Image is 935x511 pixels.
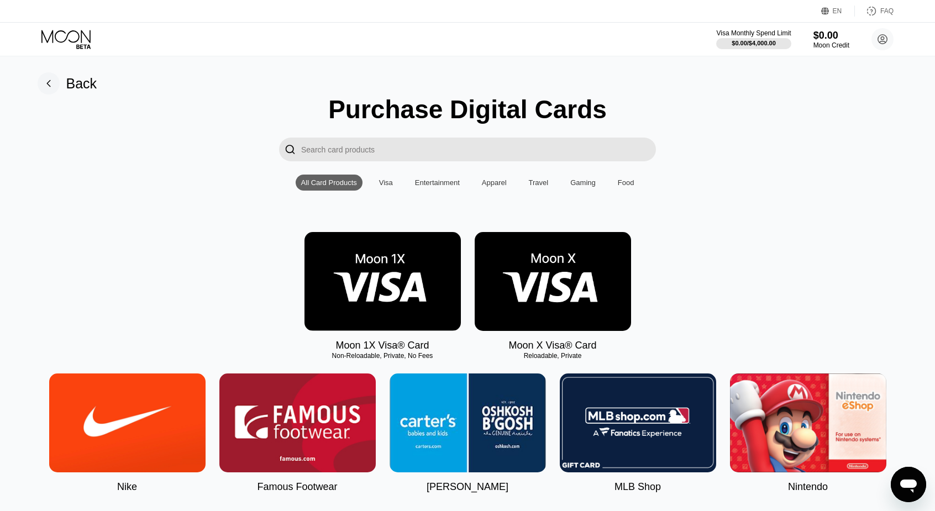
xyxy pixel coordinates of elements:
[409,175,465,191] div: Entertainment
[813,30,849,49] div: $0.00Moon Credit
[257,481,337,493] div: Famous Footwear
[296,175,363,191] div: All Card Products
[508,340,596,351] div: Moon X Visa® Card
[813,30,849,41] div: $0.00
[732,40,776,46] div: $0.00 / $4,000.00
[614,481,661,493] div: MLB Shop
[891,467,926,502] iframe: Button to launch messaging window
[304,352,461,360] div: Non-Reloadable, Private, No Fees
[374,175,398,191] div: Visa
[813,41,849,49] div: Moon Credit
[565,175,601,191] div: Gaming
[482,178,507,187] div: Apparel
[279,138,301,161] div: 
[570,178,596,187] div: Gaming
[379,178,393,187] div: Visa
[855,6,894,17] div: FAQ
[523,175,554,191] div: Travel
[38,72,97,94] div: Back
[475,352,631,360] div: Reloadable, Private
[716,29,791,49] div: Visa Monthly Spend Limit$0.00/$4,000.00
[821,6,855,17] div: EN
[529,178,549,187] div: Travel
[880,7,894,15] div: FAQ
[476,175,512,191] div: Apparel
[618,178,634,187] div: Food
[716,29,791,37] div: Visa Monthly Spend Limit
[301,178,357,187] div: All Card Products
[117,481,137,493] div: Nike
[833,7,842,15] div: EN
[788,481,828,493] div: Nintendo
[612,175,640,191] div: Food
[328,94,607,124] div: Purchase Digital Cards
[66,76,97,92] div: Back
[427,481,508,493] div: [PERSON_NAME]
[301,138,656,161] input: Search card products
[285,143,296,156] div: 
[335,340,429,351] div: Moon 1X Visa® Card
[415,178,460,187] div: Entertainment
